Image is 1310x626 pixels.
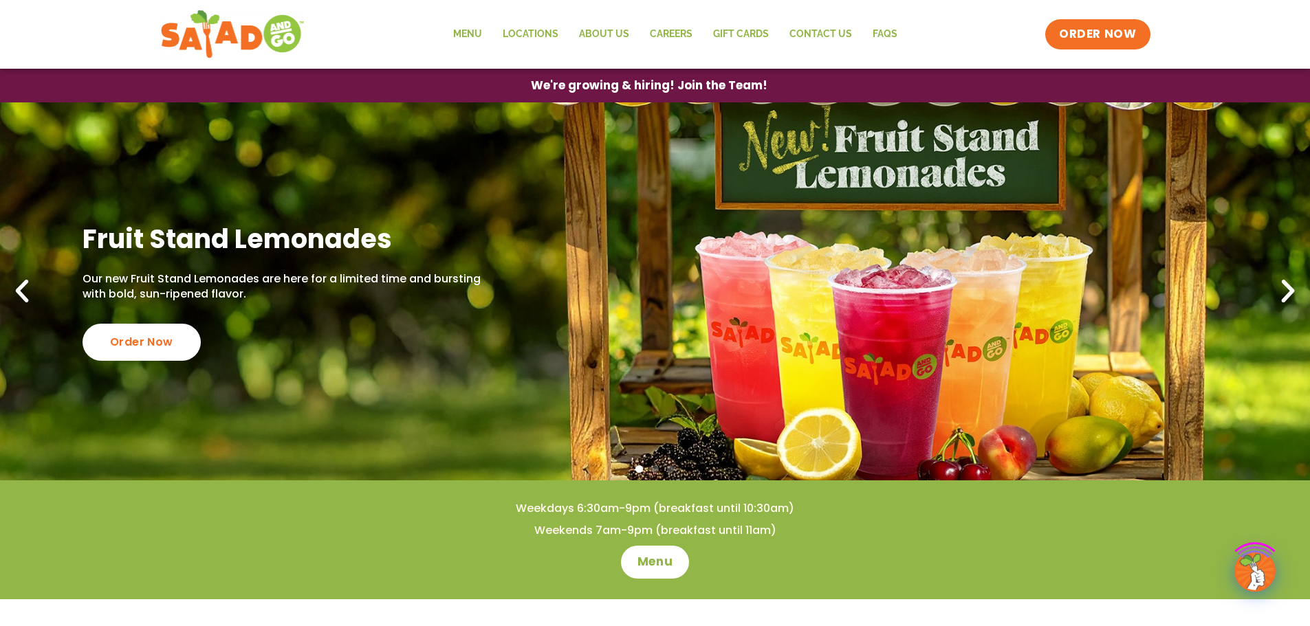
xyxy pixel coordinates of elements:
span: Go to slide 1 [635,465,643,473]
h2: Fruit Stand Lemonades [83,222,488,256]
span: ORDER NOW [1059,26,1136,43]
h4: Weekends 7am-9pm (breakfast until 11am) [28,523,1282,538]
a: We're growing & hiring! Join the Team! [510,69,788,102]
div: Order Now [83,324,201,361]
a: ORDER NOW [1045,19,1150,49]
a: FAQs [862,19,908,50]
span: Menu [637,554,673,570]
div: Next slide [1273,276,1303,306]
span: Go to slide 3 [667,465,675,473]
div: Previous slide [7,276,37,306]
a: GIFT CARDS [703,19,779,50]
span: Go to slide 2 [651,465,659,473]
a: Locations [492,19,569,50]
p: Our new Fruit Stand Lemonades are here for a limited time and bursting with bold, sun-ripened fla... [83,271,488,302]
a: About Us [569,19,640,50]
a: Menu [621,546,689,579]
a: Careers [640,19,703,50]
nav: Menu [443,19,908,50]
a: Menu [443,19,492,50]
h4: Weekdays 6:30am-9pm (breakfast until 10:30am) [28,501,1282,516]
span: We're growing & hiring! Join the Team! [531,80,767,91]
a: Contact Us [779,19,862,50]
img: new-SAG-logo-768×292 [160,7,305,62]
